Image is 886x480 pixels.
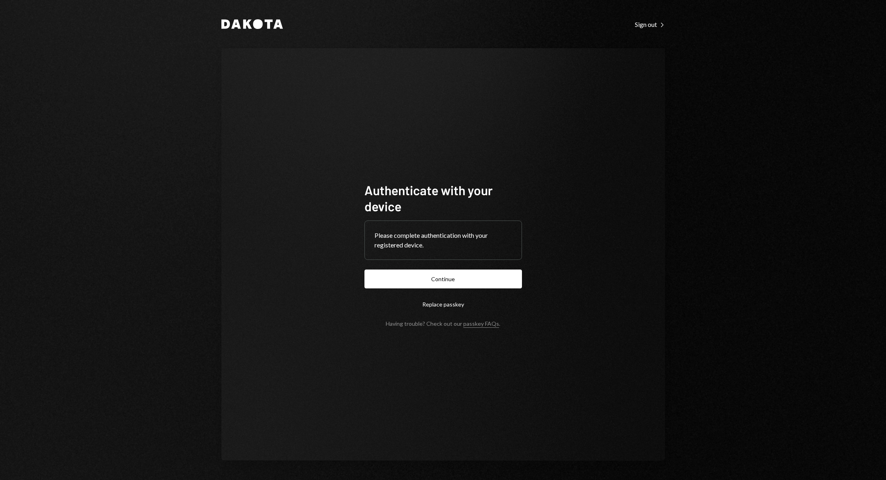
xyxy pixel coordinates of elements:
a: Sign out [635,20,665,29]
div: Please complete authentication with your registered device. [374,231,512,250]
button: Replace passkey [364,295,522,314]
div: Having trouble? Check out our . [386,320,500,327]
h1: Authenticate with your device [364,182,522,214]
a: passkey FAQs [463,320,499,328]
button: Continue [364,270,522,288]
